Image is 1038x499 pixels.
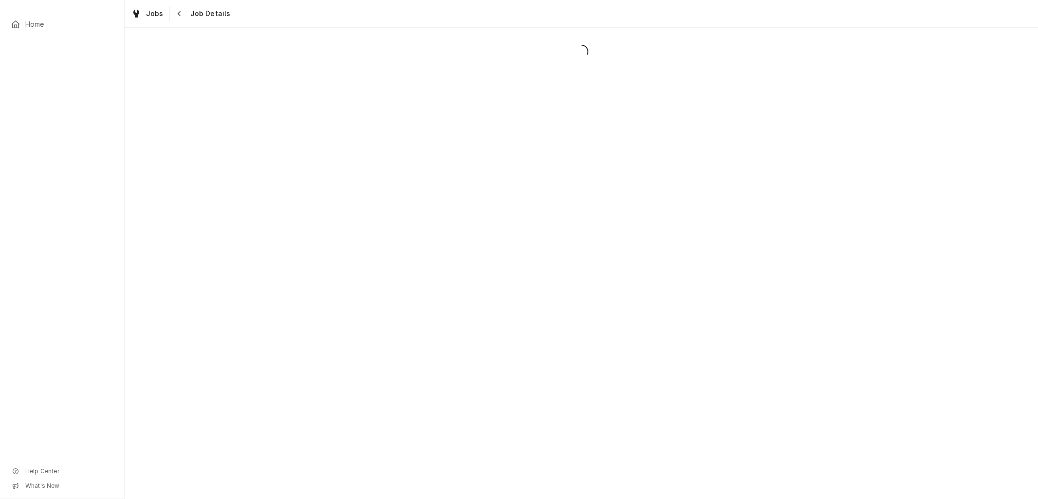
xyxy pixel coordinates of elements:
[6,479,118,493] a: Go to What's New
[6,17,118,32] a: Home
[25,19,113,29] span: Home
[25,482,112,490] span: What's New
[187,9,231,18] span: Job Details
[25,467,112,475] span: Help Center
[146,9,164,18] span: Jobs
[125,41,1038,62] span: Loading...
[172,6,187,21] button: Navigate back
[6,464,118,478] a: Go to Help Center
[127,6,167,21] a: Jobs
